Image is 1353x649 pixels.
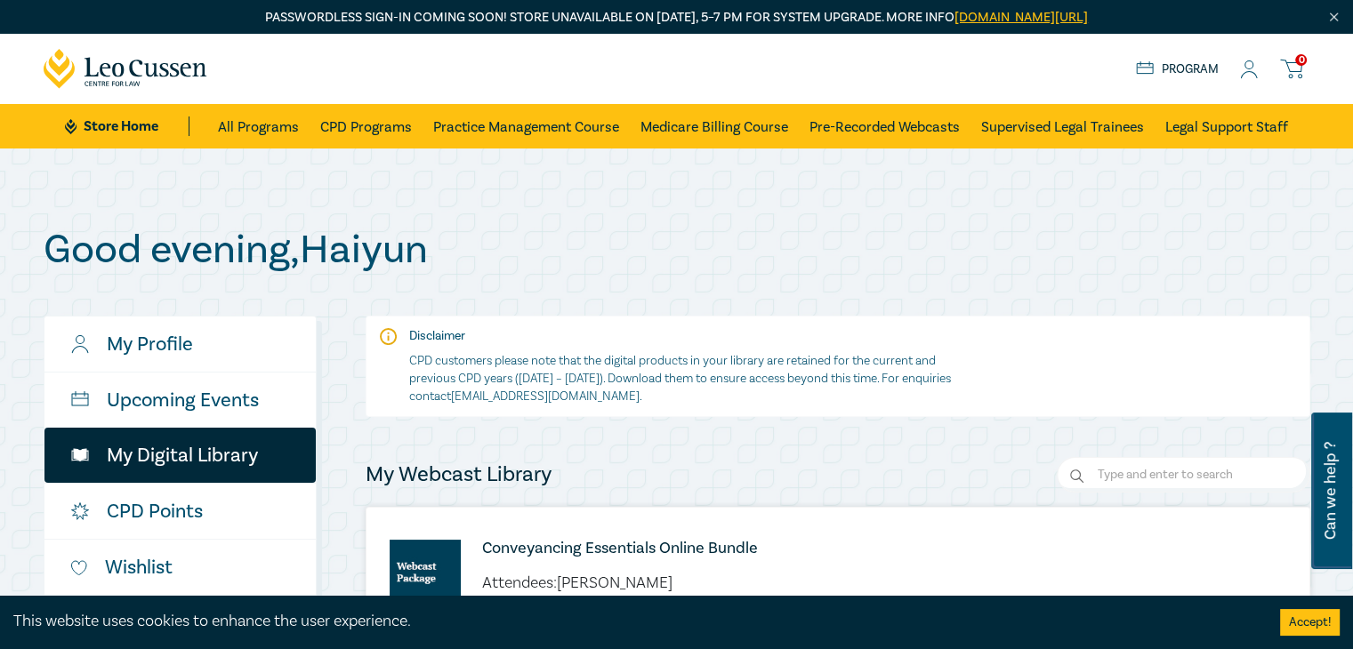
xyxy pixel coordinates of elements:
[44,316,316,372] a: My Profile
[981,104,1144,148] a: Supervised Legal Trainees
[390,540,461,611] img: online-intensive-(to-download)
[218,104,299,148] a: All Programs
[409,352,956,405] p: CPD customers please note that the digital products in your library are retained for the current ...
[1057,457,1310,493] input: Search
[482,540,1203,557] a: Conveyancing Essentials Online Bundle
[1136,60,1219,79] a: Program
[433,104,619,148] a: Practice Management Course
[954,9,1088,26] a: [DOMAIN_NAME][URL]
[1322,423,1339,558] span: Can we help ?
[409,328,465,344] strong: Disclaimer
[482,575,672,590] li: Attendees: [PERSON_NAME]
[44,227,1310,273] h1: Good evening , Haiyun
[1280,609,1340,636] button: Accept cookies
[44,540,316,595] a: Wishlist
[44,373,316,428] a: Upcoming Events
[1295,54,1307,66] span: 0
[640,104,788,148] a: Medicare Billing Course
[1165,104,1288,148] a: Legal Support Staff
[44,484,316,539] a: CPD Points
[366,461,552,489] h4: My Webcast Library
[65,116,189,136] a: Store Home
[44,8,1310,28] p: Passwordless sign-in coming soon! Store unavailable on [DATE], 5–7 PM for system upgrade. More info
[1326,10,1341,25] img: Close
[44,428,316,483] a: My Digital Library
[451,389,640,405] a: [EMAIL_ADDRESS][DOMAIN_NAME]
[809,104,960,148] a: Pre-Recorded Webcasts
[13,610,1253,633] div: This website uses cookies to enhance the user experience.
[320,104,412,148] a: CPD Programs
